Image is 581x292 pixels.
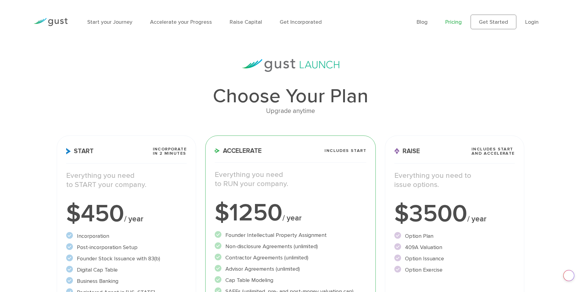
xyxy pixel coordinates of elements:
[282,213,302,223] span: / year
[66,171,187,189] p: Everything you need to START your company.
[215,254,366,262] li: Contractor Agreements (unlimited)
[215,148,220,153] img: Accelerate Icon
[215,276,366,284] li: Cap Table Modeling
[472,147,515,156] span: Includes START and ACCELERATE
[394,202,515,226] div: $3500
[66,232,187,240] li: Incorporation
[34,18,68,26] img: Gust Logo
[215,231,366,239] li: Founder Intellectual Property Assignment
[124,214,143,223] span: / year
[215,201,366,225] div: $1250
[325,149,366,153] span: Includes START
[215,170,366,188] p: Everything you need to RUN your company.
[215,265,366,273] li: Advisor Agreements (unlimited)
[394,255,515,263] li: Option Issuance
[417,19,428,25] a: Blog
[66,202,187,226] div: $450
[215,242,366,251] li: Non-disclosure Agreements (unlimited)
[57,86,524,106] h1: Choose Your Plan
[66,148,71,154] img: Start Icon X2
[66,243,187,252] li: Post-incorporation Setup
[467,214,486,223] span: / year
[394,243,515,252] li: 409A Valuation
[394,232,515,240] li: Option Plan
[66,277,187,285] li: Business Banking
[394,148,420,154] span: Raise
[280,19,322,25] a: Get Incorporated
[525,19,539,25] a: Login
[242,59,339,72] img: gust-launch-logos.svg
[87,19,132,25] a: Start your Journey
[153,147,187,156] span: Incorporate in 2 Minutes
[230,19,262,25] a: Raise Capital
[471,15,516,29] a: Get Started
[215,148,262,154] span: Accelerate
[394,148,400,154] img: Raise Icon
[394,266,515,274] li: Option Exercise
[445,19,462,25] a: Pricing
[150,19,212,25] a: Accelerate your Progress
[66,148,94,154] span: Start
[394,171,515,189] p: Everything you need to issue options.
[66,266,187,274] li: Digital Cap Table
[57,106,524,116] div: Upgrade anytime
[66,255,187,263] li: Founder Stock Issuance with 83(b)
